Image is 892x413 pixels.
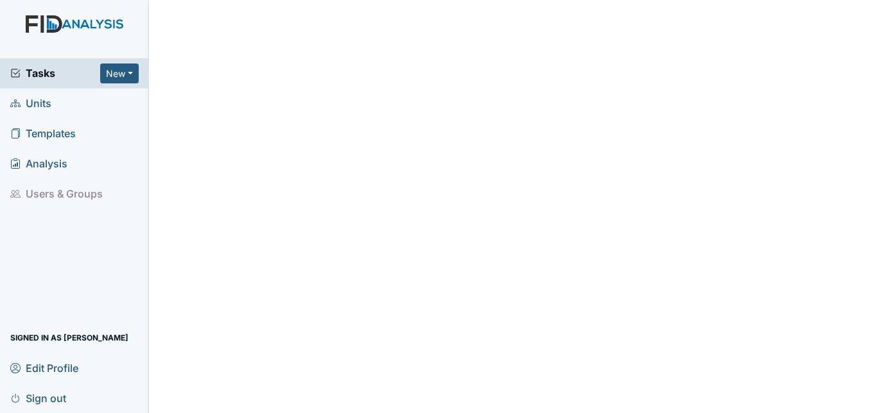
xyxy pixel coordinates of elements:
[10,358,78,378] span: Edit Profile
[10,65,100,81] a: Tasks
[10,154,67,174] span: Analysis
[100,63,139,83] button: New
[10,124,76,144] span: Templates
[10,328,128,348] span: Signed in as [PERSON_NAME]
[10,94,51,114] span: Units
[10,388,66,408] span: Sign out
